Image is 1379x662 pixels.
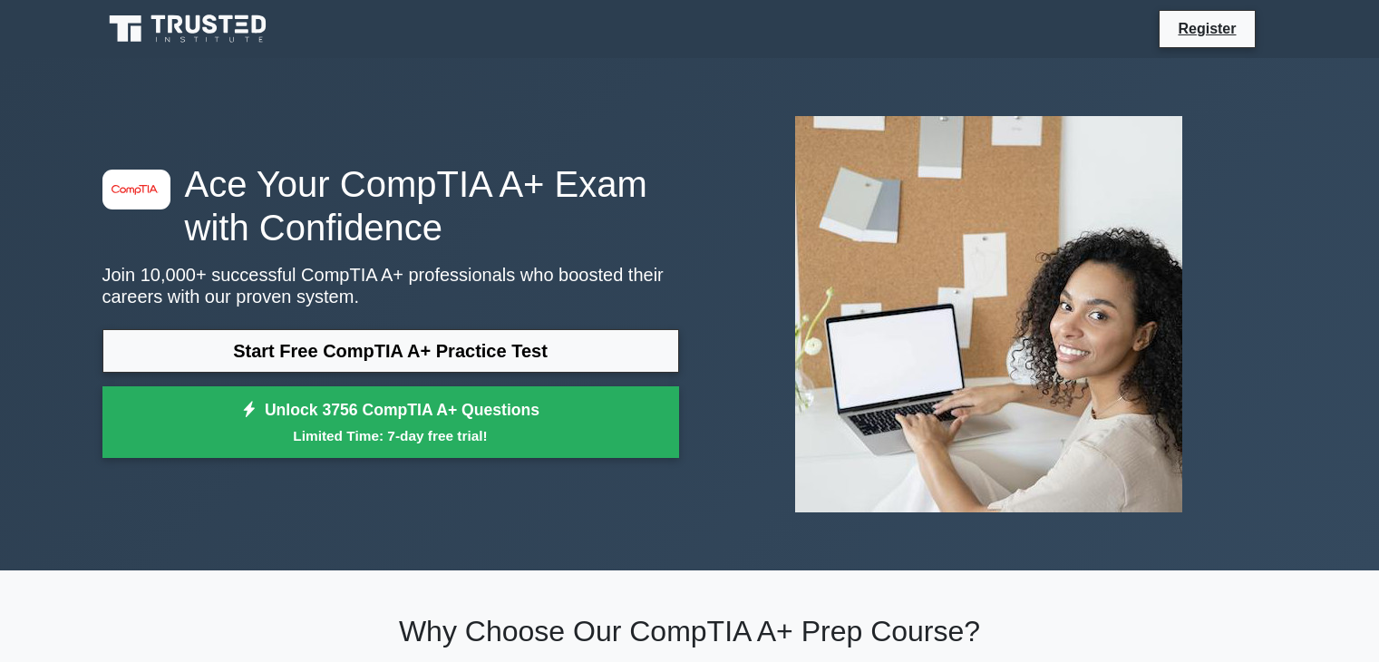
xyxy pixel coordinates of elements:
a: Unlock 3756 CompTIA A+ QuestionsLimited Time: 7-day free trial! [102,386,679,459]
p: Join 10,000+ successful CompTIA A+ professionals who boosted their careers with our proven system. [102,264,679,307]
a: Start Free CompTIA A+ Practice Test [102,329,679,373]
h1: Ace Your CompTIA A+ Exam with Confidence [102,162,679,249]
a: Register [1167,17,1247,40]
small: Limited Time: 7-day free trial! [125,425,656,446]
h2: Why Choose Our CompTIA A+ Prep Course? [102,614,1277,648]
